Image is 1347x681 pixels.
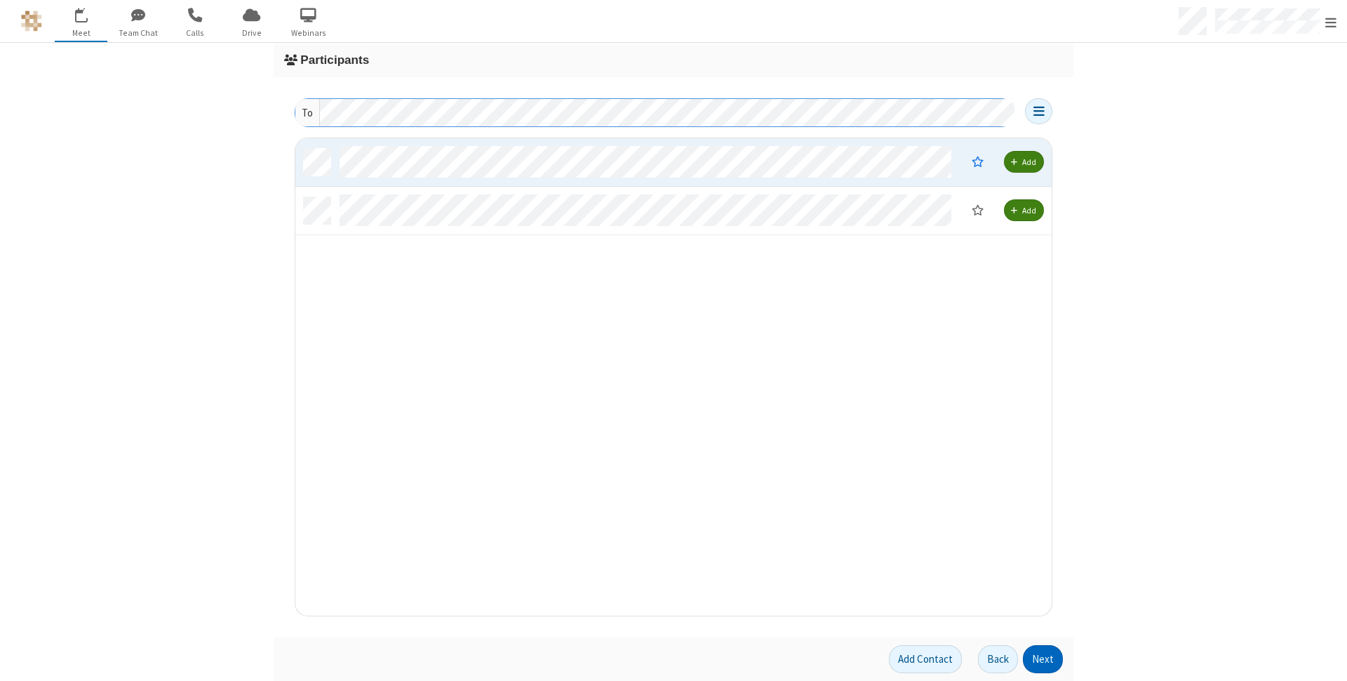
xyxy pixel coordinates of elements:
[295,138,1053,616] div: grid
[1312,644,1336,671] iframe: Chat
[282,27,335,39] span: Webinars
[112,27,164,39] span: Team Chat
[898,652,953,666] span: Add Contact
[978,645,1018,673] button: Back
[962,198,993,222] button: Moderator
[1022,157,1036,167] span: Add
[284,53,1063,67] h3: Participants
[168,27,221,39] span: Calls
[83,8,95,18] div: 13
[295,99,320,126] div: To
[1004,151,1044,173] button: Add
[55,27,107,39] span: Meet
[962,150,993,173] button: Moderator
[225,27,278,39] span: Drive
[21,11,42,32] img: QA Selenium DO NOT DELETE OR CHANGE
[1022,205,1036,216] span: Add
[889,645,962,673] button: Add Contact
[1025,98,1052,124] button: Open menu
[1004,199,1044,221] button: Add
[1023,645,1063,673] button: Next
